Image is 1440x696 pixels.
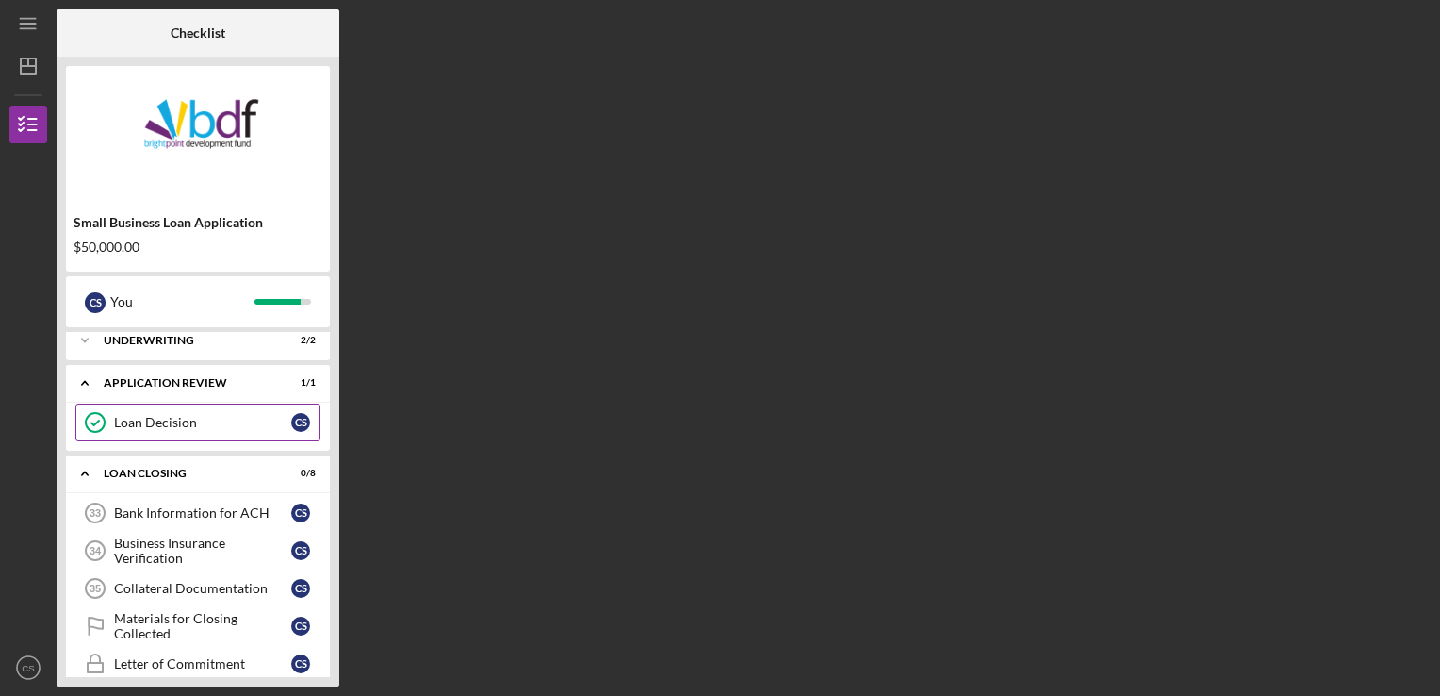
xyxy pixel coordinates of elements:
div: C S [85,292,106,313]
tspan: 33 [90,507,101,519]
div: Collateral Documentation [114,581,291,596]
div: Small Business Loan Application [74,215,322,230]
text: CS [22,663,34,673]
tspan: 34 [90,545,102,556]
a: Materials for Closing CollectedCS [75,607,320,645]
div: Underwriting [104,335,269,346]
a: 34Business Insurance VerificationCS [75,532,320,570]
a: 35Collateral DocumentationCS [75,570,320,607]
div: Business Insurance Verification [114,536,291,566]
div: $50,000.00 [74,240,322,255]
a: Loan DecisionCS [75,404,320,441]
div: Application Review [104,377,269,389]
div: C S [291,413,310,432]
div: Materials for Closing Collected [114,611,291,641]
div: C S [291,579,310,598]
div: C S [291,617,310,636]
a: Letter of CommitmentCS [75,645,320,683]
div: C S [291,541,310,560]
div: Bank Information for ACH [114,505,291,521]
img: Product logo [66,75,330,189]
div: You [110,286,254,318]
button: CS [9,649,47,687]
a: 33Bank Information for ACHCS [75,494,320,532]
div: 0 / 8 [282,468,316,479]
div: 1 / 1 [282,377,316,389]
div: Loan Decision [114,415,291,430]
tspan: 35 [90,583,101,594]
div: C S [291,504,310,522]
div: Letter of Commitment [114,656,291,671]
div: Loan Closing [104,468,269,479]
b: Checklist [171,25,225,41]
div: C S [291,655,310,673]
div: 2 / 2 [282,335,316,346]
